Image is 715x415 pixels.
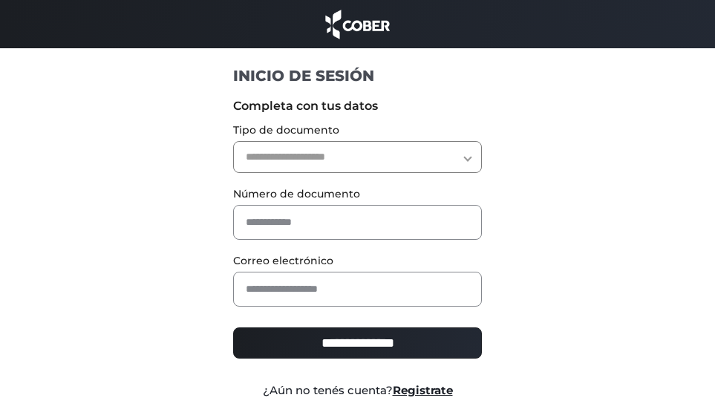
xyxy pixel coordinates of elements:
label: Número de documento [233,186,482,202]
img: cober_marca.png [321,7,394,41]
div: ¿Aún no tenés cuenta? [222,382,493,399]
label: Tipo de documento [233,122,482,138]
label: Completa con tus datos [233,97,482,115]
h1: INICIO DE SESIÓN [233,66,482,85]
a: Registrate [393,383,453,397]
label: Correo electrónico [233,253,482,269]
